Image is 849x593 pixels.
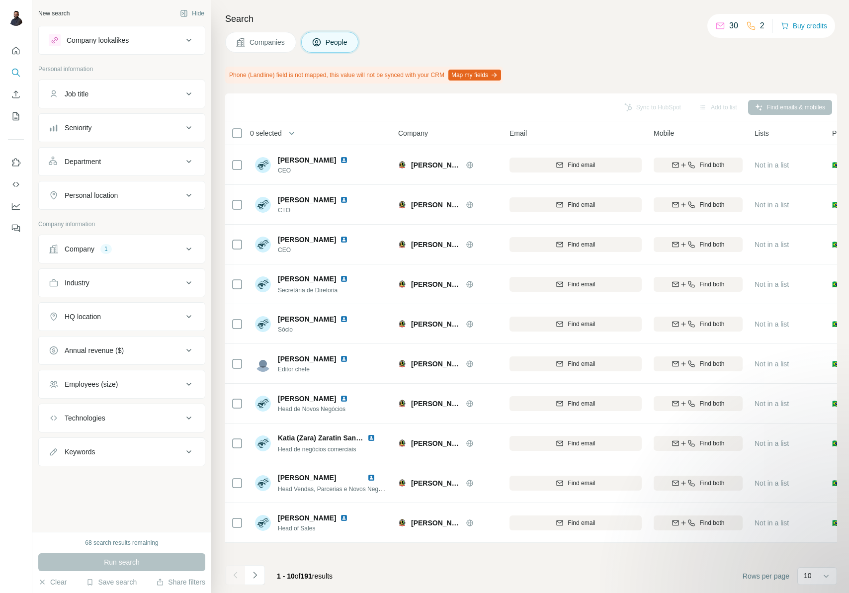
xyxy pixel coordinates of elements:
[278,325,360,334] span: Sócio
[255,316,271,332] img: Avatar
[278,485,392,493] span: Head Vendas, Parcerias e Novos Negócios
[755,360,789,368] span: Not in a list
[65,345,124,355] div: Annual revenue ($)
[568,439,595,448] span: Find email
[38,220,205,229] p: Company information
[250,128,282,138] span: 0 selected
[509,128,527,138] span: Email
[411,518,461,528] span: [PERSON_NAME]!
[39,406,205,430] button: Technologies
[65,244,94,254] div: Company
[100,245,112,254] div: 1
[509,396,642,411] button: Find email
[509,277,642,292] button: Find email
[411,279,461,289] span: [PERSON_NAME]!
[509,515,642,530] button: Find email
[39,372,205,396] button: Employees (size)
[654,158,743,172] button: Find both
[86,577,137,587] button: Save search
[278,524,360,533] span: Head of Sales
[699,161,724,169] span: Find both
[398,280,406,288] img: Logo of Lance!
[755,320,789,328] span: Not in a list
[39,28,205,52] button: Company lookalikes
[340,315,348,323] img: LinkedIn logo
[568,399,595,408] span: Find email
[398,400,406,408] img: Logo of Lance!
[39,150,205,173] button: Department
[367,434,375,442] img: LinkedIn logo
[67,35,129,45] div: Company lookalikes
[832,399,841,409] span: 🇧🇷
[729,20,738,32] p: 30
[832,160,841,170] span: 🇧🇷
[39,116,205,140] button: Seniority
[568,320,595,329] span: Find email
[568,280,595,289] span: Find email
[509,436,642,451] button: Find email
[8,85,24,103] button: Enrich CSV
[278,394,336,404] span: [PERSON_NAME]
[654,436,743,451] button: Find both
[245,565,265,585] button: Navigate to next page
[255,237,271,253] img: Avatar
[411,359,461,369] span: [PERSON_NAME]!
[278,405,360,414] span: Head de Novos Negócios
[278,206,360,215] span: CTO
[654,277,743,292] button: Find both
[39,440,205,464] button: Keywords
[398,439,406,447] img: Logo of Lance!
[755,201,789,209] span: Not in a list
[255,396,271,412] img: Avatar
[340,514,348,522] img: LinkedIn logo
[398,479,406,487] img: Logo of Lance!
[654,317,743,332] button: Find both
[278,434,381,442] span: Katia (Zara) Zaratin Santacroce
[398,241,406,249] img: Logo of Lance!
[326,37,348,47] span: People
[411,200,461,210] span: [PERSON_NAME]!
[654,128,674,138] span: Mobile
[509,237,642,252] button: Find email
[448,70,501,81] button: Map my fields
[38,9,70,18] div: New search
[398,161,406,169] img: Logo of Lance!
[8,175,24,193] button: Use Surfe API
[65,379,118,389] div: Employees (size)
[8,10,24,26] img: Avatar
[277,572,295,580] span: 1 - 10
[340,275,348,283] img: LinkedIn logo
[301,572,312,580] span: 191
[8,42,24,60] button: Quick start
[278,513,336,523] span: [PERSON_NAME]
[250,37,286,47] span: Companies
[340,236,348,244] img: LinkedIn logo
[278,274,336,284] span: [PERSON_NAME]
[568,200,595,209] span: Find email
[398,128,428,138] span: Company
[568,240,595,249] span: Find email
[278,354,336,364] span: [PERSON_NAME]
[654,476,743,491] button: Find both
[156,577,205,587] button: Share filters
[411,160,461,170] span: [PERSON_NAME]!
[65,312,101,322] div: HQ location
[781,19,827,33] button: Buy credits
[654,356,743,371] button: Find both
[699,240,724,249] span: Find both
[411,319,461,329] span: [PERSON_NAME]!
[278,365,360,374] span: Editor chefe
[39,305,205,329] button: HQ location
[509,197,642,212] button: Find email
[832,200,841,210] span: 🇧🇷
[654,237,743,252] button: Find both
[699,359,724,368] span: Find both
[8,107,24,125] button: My lists
[509,476,642,491] button: Find email
[65,278,89,288] div: Industry
[568,518,595,527] span: Find email
[699,399,724,408] span: Find both
[755,128,769,138] span: Lists
[39,339,205,362] button: Annual revenue ($)
[340,395,348,403] img: LinkedIn logo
